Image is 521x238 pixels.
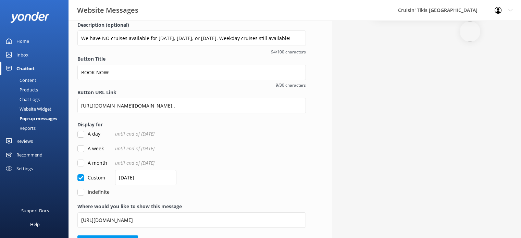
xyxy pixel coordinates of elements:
[115,130,154,138] span: until end of [DATE]
[77,159,107,167] label: A month
[4,104,51,114] div: Website Widget
[16,62,35,75] div: Chatbot
[16,34,29,48] div: Home
[77,130,100,138] label: A day
[4,85,69,95] a: Products
[4,123,36,133] div: Reports
[4,95,69,104] a: Chat Logs
[4,114,57,123] div: Pop-up messages
[115,145,154,152] span: until end of [DATE]
[115,159,154,167] span: until end of [DATE]
[77,65,306,80] input: Button Title
[16,134,33,148] div: Reviews
[4,123,69,133] a: Reports
[77,5,138,16] h3: Website Messages
[77,203,306,210] label: Where would you like to show this message
[4,104,69,114] a: Website Widget
[77,30,306,46] input: Description
[77,49,306,55] span: 94/100 characters
[77,121,306,128] label: Display for
[77,145,104,152] label: A week
[77,89,306,96] label: Button URL Link
[10,12,50,23] img: yonder-white-logo.png
[30,217,40,231] div: Help
[4,114,69,123] a: Pop-up messages
[77,188,110,196] label: Indefinite
[77,174,105,181] label: Custom
[4,85,38,95] div: Products
[21,204,49,217] div: Support Docs
[4,75,36,85] div: Content
[4,95,40,104] div: Chat Logs
[16,48,28,62] div: Inbox
[77,212,306,228] input: https://www.example.com/page
[77,21,306,29] label: Description (optional)
[4,75,69,85] a: Content
[16,162,33,175] div: Settings
[77,82,306,88] span: 9/30 characters
[77,55,306,63] label: Button Title
[77,98,306,113] input: Button URL
[115,170,176,185] input: dd/mm/yyyy
[16,148,42,162] div: Recommend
